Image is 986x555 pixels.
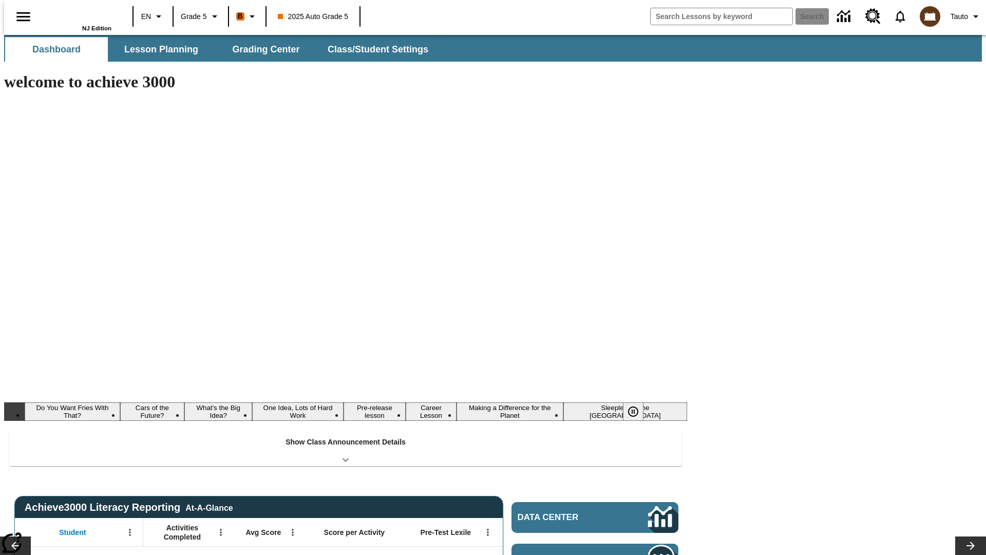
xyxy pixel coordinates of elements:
input: search field [651,8,792,25]
span: Lesson Planning [124,44,198,55]
button: Slide 1 Do You Want Fries With That? [25,402,120,421]
button: Open Menu [285,525,300,540]
button: Slide 6 Career Lesson [406,402,457,421]
button: Pause [623,402,643,421]
span: Grade 5 [181,11,207,22]
button: Slide 4 One Idea, Lots of Hard Work [252,402,343,421]
button: Select a new avatar [914,3,946,30]
h1: welcome to achieve 3000 [4,72,687,91]
button: Lesson carousel, Next [955,536,986,555]
div: Home [45,4,111,31]
span: Achieve3000 Literacy Reporting [25,502,233,513]
div: SubNavbar [4,35,982,62]
div: Show Class Announcement Details [9,431,682,466]
button: Open Menu [480,525,496,540]
button: Slide 7 Making a Difference for the Planet [457,402,563,421]
span: Pre-Test Lexile [421,528,471,537]
button: Grade: Grade 5, Select a grade [177,7,225,26]
span: Score per Activity [324,528,385,537]
button: Open Menu [213,525,229,540]
span: Dashboard [32,44,81,55]
button: Open side menu [8,2,39,32]
button: Profile/Settings [946,7,986,26]
span: B [238,10,243,23]
div: At-A-Glance [185,502,233,513]
p: Show Class Announcement Details [286,437,406,448]
div: Pause [623,402,654,421]
a: Data Center [511,502,678,533]
span: Tauto [951,11,968,22]
div: SubNavbar [4,37,438,62]
span: Grading Center [232,44,299,55]
button: Language: EN, Select a language [137,7,169,26]
span: NJ Edition [82,25,111,31]
a: Data Center [831,3,859,31]
button: Open Menu [122,525,138,540]
img: avatar image [920,6,940,27]
a: Resource Center, Will open in new tab [859,3,887,30]
button: Slide 3 What's the Big Idea? [184,402,252,421]
span: Avg Score [245,528,281,537]
span: EN [141,11,151,22]
span: Class/Student Settings [328,44,428,55]
span: Student [59,528,86,537]
span: Data Center [518,512,614,523]
button: Dashboard [5,37,108,62]
a: Notifications [887,3,914,30]
button: Slide 8 Sleepless in the Animal Kingdom [563,402,687,421]
button: Slide 5 Pre-release lesson [344,402,406,421]
button: Lesson Planning [110,37,213,62]
span: Activities Completed [148,523,216,542]
button: Grading Center [215,37,317,62]
button: Slide 2 Cars of the Future? [120,402,184,421]
button: Boost Class color is orange. Change class color [232,7,262,26]
a: Home [45,5,111,25]
button: Class/Student Settings [319,37,437,62]
span: 2025 Auto Grade 5 [278,11,349,22]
